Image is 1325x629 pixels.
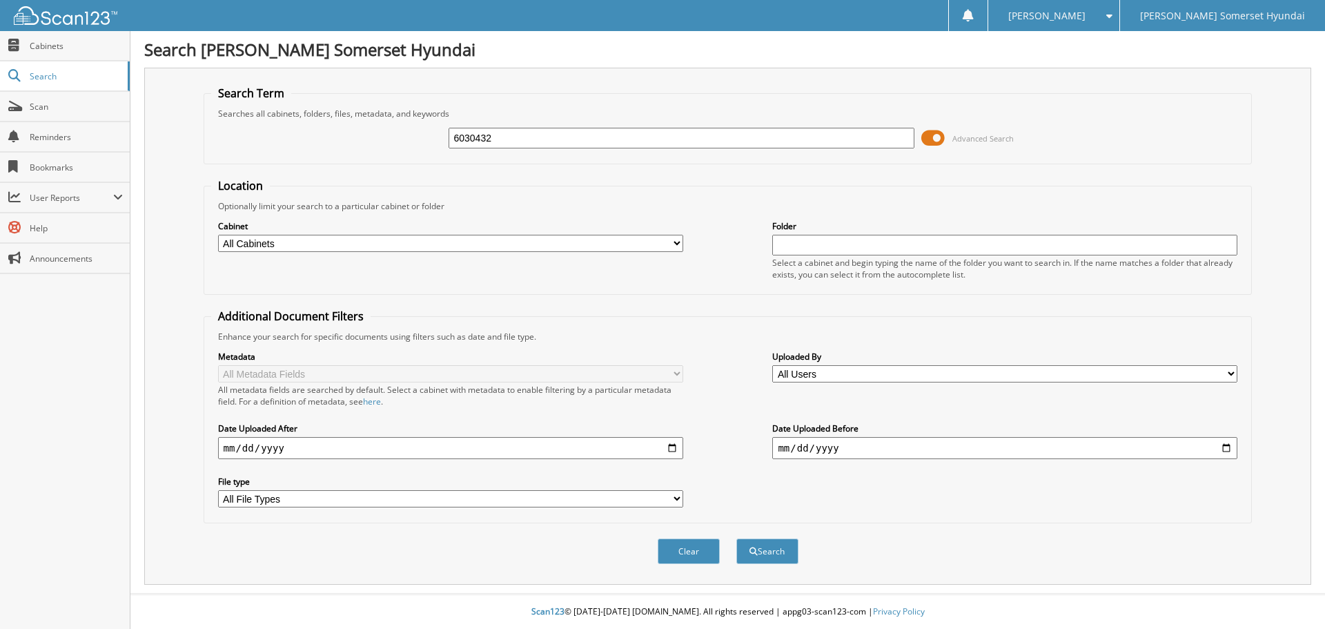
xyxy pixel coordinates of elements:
[772,220,1237,232] label: Folder
[736,539,798,564] button: Search
[211,331,1245,342] div: Enhance your search for specific documents using filters such as date and file type.
[218,384,683,407] div: All metadata fields are searched by default. Select a cabinet with metadata to enable filtering b...
[144,38,1311,61] h1: Search [PERSON_NAME] Somerset Hyundai
[1256,563,1325,629] iframe: Chat Widget
[30,70,121,82] span: Search
[1008,12,1086,20] span: [PERSON_NAME]
[30,101,123,113] span: Scan
[211,309,371,324] legend: Additional Document Filters
[218,476,683,487] label: File type
[772,257,1237,280] div: Select a cabinet and begin typing the name of the folder you want to search in. If the name match...
[30,253,123,264] span: Announcements
[211,200,1245,212] div: Optionally limit your search to a particular cabinet or folder
[30,131,123,143] span: Reminders
[772,423,1237,434] label: Date Uploaded Before
[211,178,270,193] legend: Location
[14,6,117,25] img: scan123-logo-white.svg
[658,539,720,564] button: Clear
[30,192,113,204] span: User Reports
[211,108,1245,119] div: Searches all cabinets, folders, files, metadata, and keywords
[30,222,123,234] span: Help
[130,595,1325,629] div: © [DATE]-[DATE] [DOMAIN_NAME]. All rights reserved | appg03-scan123-com |
[363,396,381,407] a: here
[218,351,683,362] label: Metadata
[30,162,123,173] span: Bookmarks
[772,351,1237,362] label: Uploaded By
[1140,12,1305,20] span: [PERSON_NAME] Somerset Hyundai
[218,437,683,459] input: start
[218,423,683,434] label: Date Uploaded After
[952,133,1014,144] span: Advanced Search
[873,606,925,617] a: Privacy Policy
[531,606,565,617] span: Scan123
[772,437,1237,459] input: end
[211,86,291,101] legend: Search Term
[30,40,123,52] span: Cabinets
[218,220,683,232] label: Cabinet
